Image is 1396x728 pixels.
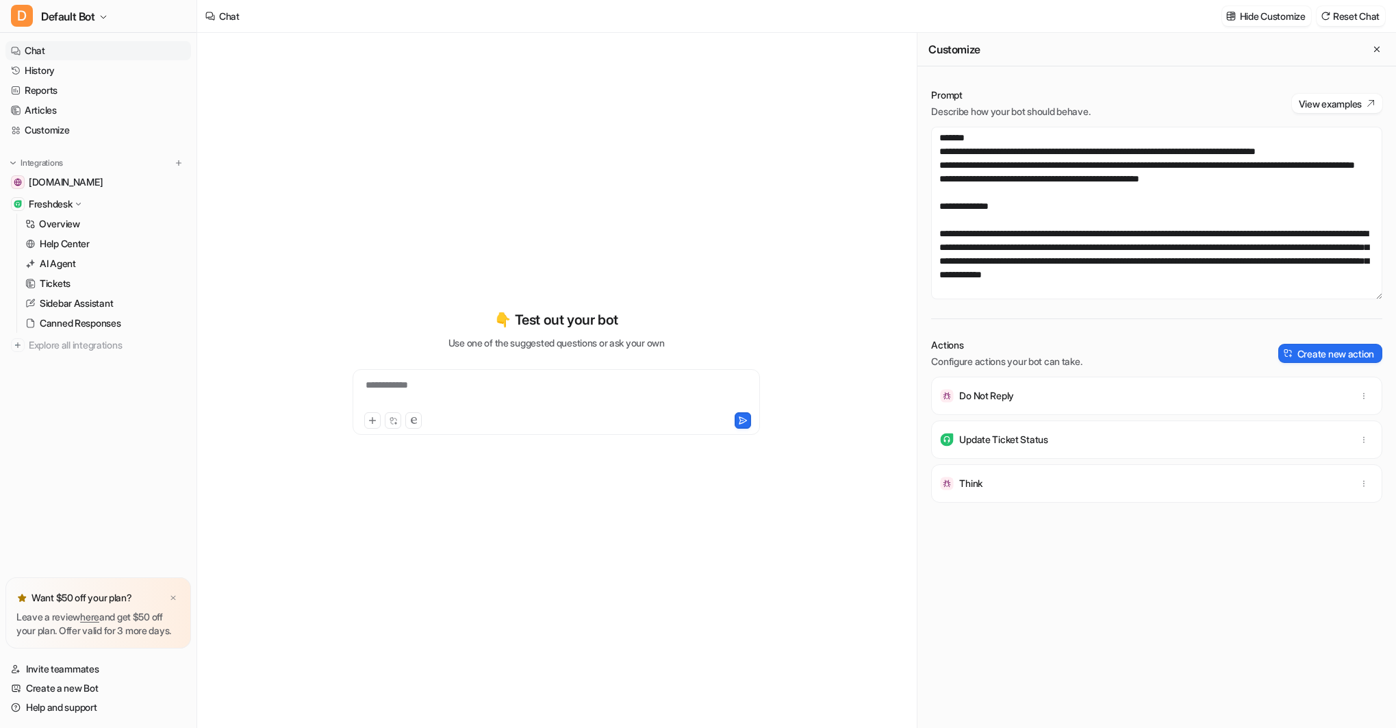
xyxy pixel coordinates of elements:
[40,277,71,290] p: Tickets
[928,42,980,56] h2: Customize
[1317,6,1385,26] button: Reset Chat
[11,5,33,27] span: D
[11,338,25,352] img: explore all integrations
[5,156,67,170] button: Integrations
[20,294,191,313] a: Sidebar Assistant
[5,121,191,140] a: Customize
[931,338,1082,352] p: Actions
[21,158,63,168] p: Integrations
[40,257,76,271] p: AI Agent
[39,217,80,231] p: Overview
[14,178,22,186] img: drivingtests.co.uk
[5,81,191,100] a: Reports
[20,314,191,333] a: Canned Responses
[5,61,191,80] a: History
[219,9,240,23] div: Chat
[940,433,954,447] img: Update Ticket Status icon
[20,274,191,293] a: Tickets
[1226,11,1236,21] img: customize
[20,254,191,273] a: AI Agent
[1222,6,1311,26] button: Hide Customize
[5,679,191,698] a: Create a new Bot
[1240,9,1306,23] p: Hide Customize
[41,7,95,26] span: Default Bot
[5,101,191,120] a: Articles
[931,105,1090,118] p: Describe how your bot should behave.
[20,214,191,234] a: Overview
[1369,41,1385,58] button: Close flyout
[29,175,103,189] span: [DOMAIN_NAME]
[1292,94,1382,113] button: View examples
[20,234,191,253] a: Help Center
[80,611,99,623] a: here
[1321,11,1330,21] img: reset
[5,660,191,679] a: Invite teammates
[959,433,1048,447] p: Update Ticket Status
[40,237,90,251] p: Help Center
[29,334,186,356] span: Explore all integrations
[959,477,982,490] p: Think
[959,389,1014,403] p: Do Not Reply
[16,610,180,638] p: Leave a review and get $50 off your plan. Offer valid for 3 more days.
[16,592,27,603] img: star
[940,389,954,403] img: Do Not Reply icon
[14,200,22,208] img: Freshdesk
[40,316,121,330] p: Canned Responses
[8,158,18,168] img: expand menu
[5,698,191,717] a: Help and support
[1278,344,1382,363] button: Create new action
[931,88,1090,102] p: Prompt
[40,297,113,310] p: Sidebar Assistant
[1284,349,1293,358] img: create-action-icon.svg
[5,41,191,60] a: Chat
[940,477,954,490] img: Think icon
[29,197,72,211] p: Freshdesk
[5,336,191,355] a: Explore all integrations
[169,594,177,603] img: x
[174,158,183,168] img: menu_add.svg
[31,591,132,605] p: Want $50 off your plan?
[931,355,1082,368] p: Configure actions your bot can take.
[448,336,665,350] p: Use one of the suggested questions or ask your own
[494,310,618,330] p: 👇 Test out your bot
[5,173,191,192] a: drivingtests.co.uk[DOMAIN_NAME]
